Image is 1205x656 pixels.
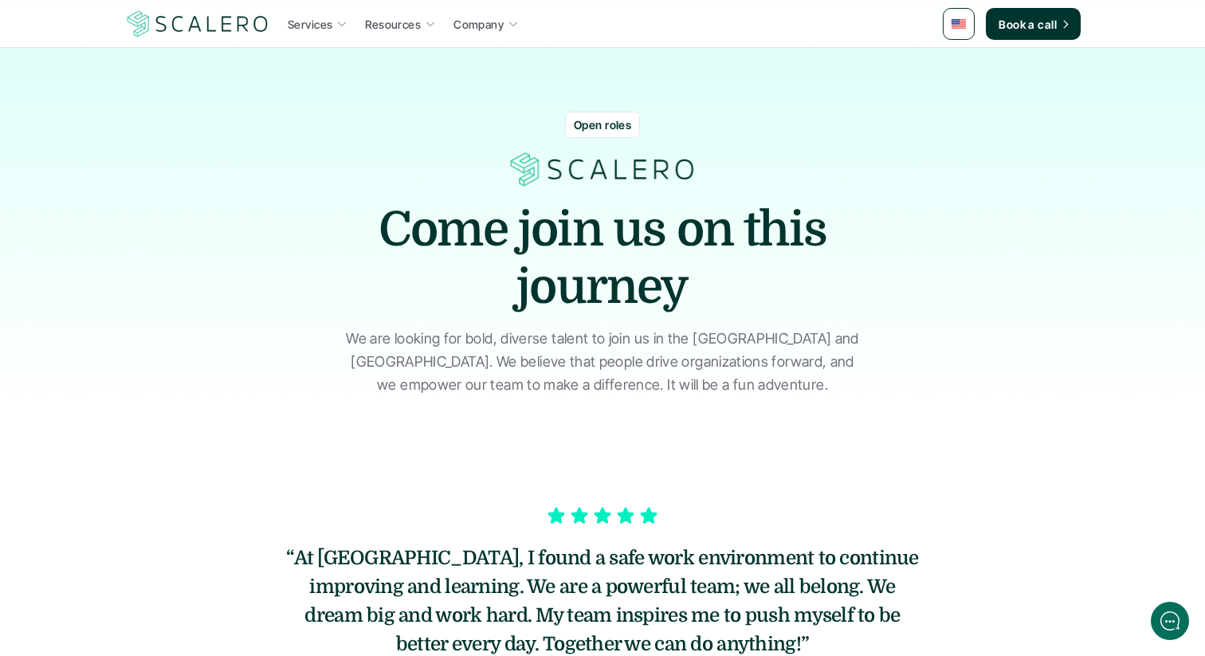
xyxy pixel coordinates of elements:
p: Services [288,16,332,33]
h1: Hi! Welcome to [GEOGRAPHIC_DATA]. [24,77,295,103]
p: Resources [365,16,421,33]
span: We run on Gist [133,553,202,564]
a: Book a call [986,8,1081,40]
a: Scalero company logo [124,10,271,38]
iframe: gist-messenger-bubble-iframe [1151,602,1189,640]
img: Scalero company logo [124,9,271,39]
button: New conversation [25,211,294,243]
p: Company [453,16,504,33]
span: New conversation [103,221,191,234]
h2: Let us know if we can help with lifecycle marketing. [24,106,295,183]
p: Open roles [574,116,631,133]
h1: Come join us on this journey [363,201,842,316]
img: Scalero logo [507,150,698,189]
p: We are looking for bold, diverse talent to join us in the [GEOGRAPHIC_DATA] and [GEOGRAPHIC_DATA]... [343,328,862,396]
p: Book a call [999,16,1057,33]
